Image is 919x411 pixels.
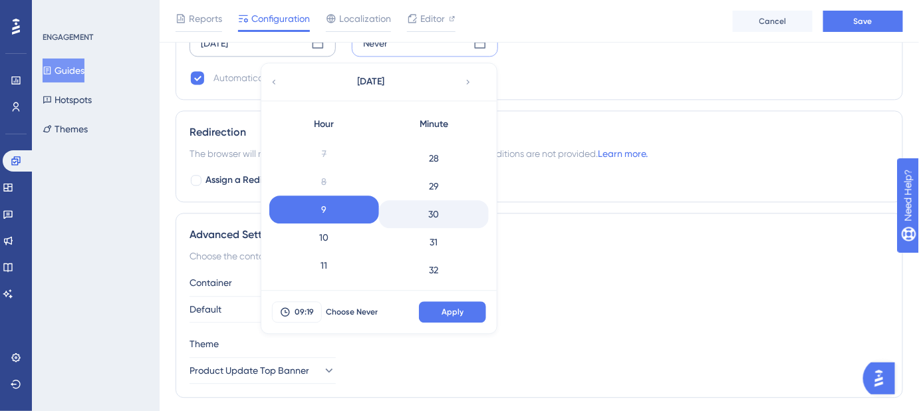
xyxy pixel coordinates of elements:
div: 12 [269,279,379,307]
button: Cancel [733,11,813,32]
div: 31 [379,228,489,256]
div: Choose the container and theme for the guide. [190,248,889,264]
button: Choose Never [322,301,382,323]
div: 9 [269,196,379,223]
span: Need Help? [31,3,83,19]
div: ENGAGEMENT [43,32,93,43]
span: Apply [442,307,463,317]
span: Assign a Redirection URL [205,172,311,188]
div: 29 [379,172,489,200]
div: 8 [269,168,379,196]
span: Configuration [251,11,310,27]
button: Default [190,296,336,323]
span: 09:19 [295,307,314,317]
div: 30 [379,200,489,228]
span: Cancel [759,16,787,27]
div: Advanced Settings [190,227,889,243]
div: 7 [269,140,379,168]
span: Product Update Top Banner [190,362,309,378]
span: Default [190,301,221,317]
button: Themes [43,117,88,141]
div: Hour [269,111,379,138]
button: Save [823,11,903,32]
button: Hotspots [43,88,92,112]
button: 09:19 [272,301,322,323]
span: [DATE] [358,74,385,90]
span: Save [854,16,872,27]
span: Editor [420,11,445,27]
button: Apply [419,301,486,323]
div: 28 [379,144,489,172]
div: Minute [379,111,489,138]
div: Theme [190,336,889,352]
span: Localization [339,11,391,27]
div: Automatically set as “Inactive” when the scheduled period is over. [213,70,487,86]
div: 11 [269,251,379,279]
button: Product Update Top Banner [190,357,336,384]
span: Choose Never [326,307,378,317]
a: Learn more. [598,148,648,159]
iframe: UserGuiding AI Assistant Launcher [863,358,903,398]
span: Reports [189,11,222,27]
div: [DATE] [201,35,228,51]
div: 32 [379,256,489,284]
div: Never [363,35,388,51]
div: Redirection [190,124,889,140]
button: Guides [43,59,84,82]
div: 10 [269,223,379,251]
span: The browser will redirect to the “Redirection URL” when the Targeting Conditions are not provided. [190,146,648,162]
div: Container [190,275,889,291]
button: [DATE] [305,68,438,95]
